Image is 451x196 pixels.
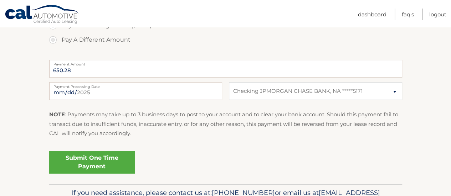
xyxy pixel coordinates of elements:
label: Payment Amount [49,60,402,65]
a: Logout [429,9,446,20]
a: Cal Automotive [5,5,80,25]
a: Dashboard [358,9,386,20]
strong: NOTE [49,111,65,118]
label: Payment Processing Date [49,82,222,88]
input: Payment Amount [49,60,402,78]
input: Payment Date [49,82,222,100]
a: Submit One Time Payment [49,151,135,174]
label: Pay A Different Amount [49,33,402,47]
a: FAQ's [402,9,414,20]
p: : Payments may take up to 3 business days to post to your account and to clear your bank account.... [49,110,402,138]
